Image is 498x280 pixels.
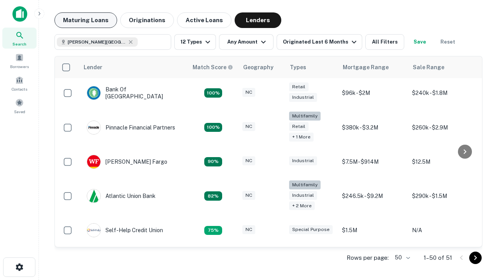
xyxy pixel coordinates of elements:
div: Self-help Credit Union [87,223,163,237]
td: $260k - $2.9M [408,108,478,147]
div: Industrial [289,93,317,102]
a: Search [2,28,37,49]
td: $240k - $1.8M [408,78,478,108]
th: Lender [79,56,188,78]
th: Capitalize uses an advanced AI algorithm to match your search with the best lender. The match sco... [188,56,238,78]
td: $7.5M - $914M [338,147,408,177]
div: Lender [84,63,102,72]
div: Retail [289,82,309,91]
img: picture [87,155,100,168]
div: Matching Properties: 10, hasApolloMatch: undefined [204,226,222,235]
img: picture [87,224,100,237]
div: Multifamily [289,180,321,189]
span: Saved [14,108,25,115]
div: + 2 more [289,201,315,210]
img: picture [87,86,100,100]
div: NC [242,225,255,234]
th: Mortgage Range [338,56,408,78]
button: 12 Types [174,34,216,50]
img: capitalize-icon.png [12,6,27,22]
div: NC [242,156,255,165]
h6: Match Score [193,63,231,72]
button: Maturing Loans [54,12,117,28]
button: All Filters [365,34,404,50]
button: Any Amount [219,34,274,50]
iframe: Chat Widget [459,218,498,255]
img: picture [87,121,100,134]
div: Types [290,63,306,72]
div: NC [242,191,255,200]
button: Originations [120,12,174,28]
a: Contacts [2,73,37,94]
p: Rows per page: [347,253,389,262]
div: Matching Properties: 11, hasApolloMatch: undefined [204,191,222,201]
td: $290k - $1.5M [408,177,478,216]
div: Matching Properties: 12, hasApolloMatch: undefined [204,157,222,166]
div: [PERSON_NAME] Fargo [87,155,167,169]
p: 1–50 of 51 [424,253,452,262]
div: Capitalize uses an advanced AI algorithm to match your search with the best lender. The match sco... [193,63,233,72]
div: Retail [289,122,309,131]
div: NC [242,88,255,97]
button: Go to next page [469,252,482,264]
div: Atlantic Union Bank [87,189,156,203]
td: $1.5M [338,215,408,245]
span: Search [12,41,26,47]
div: Special Purpose [289,225,333,234]
span: Borrowers [10,63,29,70]
td: N/A [408,215,478,245]
button: Reset [435,34,460,50]
div: Bank Of [GEOGRAPHIC_DATA] [87,86,180,100]
span: [PERSON_NAME][GEOGRAPHIC_DATA], [GEOGRAPHIC_DATA] [68,38,126,45]
div: Matching Properties: 24, hasApolloMatch: undefined [204,123,222,132]
th: Geography [238,56,285,78]
a: Borrowers [2,50,37,71]
th: Types [285,56,338,78]
button: Originated Last 6 Months [277,34,362,50]
div: Matching Properties: 14, hasApolloMatch: undefined [204,88,222,98]
div: Originated Last 6 Months [283,37,359,47]
button: Active Loans [177,12,231,28]
div: Sale Range [413,63,444,72]
span: Contacts [12,86,27,92]
div: Mortgage Range [343,63,389,72]
div: 50 [392,252,411,263]
div: + 1 more [289,133,314,142]
div: Geography [243,63,274,72]
td: $380k - $3.2M [338,108,408,147]
div: NC [242,122,255,131]
div: Industrial [289,156,317,165]
button: Lenders [235,12,281,28]
td: $246.5k - $9.2M [338,177,408,216]
div: Pinnacle Financial Partners [87,121,175,135]
th: Sale Range [408,56,478,78]
td: $12.5M [408,147,478,177]
div: Industrial [289,191,317,200]
td: $96k - $2M [338,78,408,108]
img: picture [87,189,100,203]
button: Save your search to get updates of matches that match your search criteria. [407,34,432,50]
a: Saved [2,95,37,116]
div: Multifamily [289,112,321,121]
